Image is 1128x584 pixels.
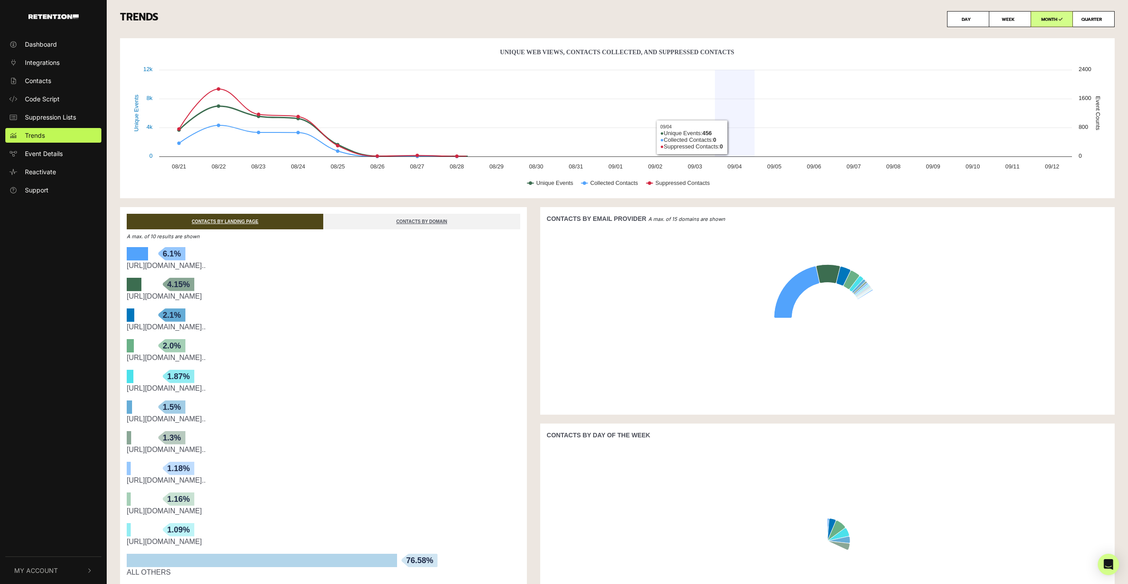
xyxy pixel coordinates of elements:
[127,536,520,547] div: https://www.levenger.com/collections/all/badge:clearance
[847,163,861,170] text: 09/07
[25,112,76,122] span: Suppression Lists
[5,164,101,179] a: Reactivate
[127,322,520,332] div: https://www.levenger.com/web-pixels@2181a11aw2fccb243p116ca46emacad63e2/collections/desk-accessories
[547,215,646,222] strong: CONTACTS BY EMAIL PROVIDER
[25,58,60,67] span: Integrations
[767,163,782,170] text: 09/05
[127,352,520,363] div: https://www.levenger.com/collections/all/products/true-writer-classic-blue-grotto-pen
[5,146,101,161] a: Event Details
[163,462,194,475] span: 1.18%
[127,323,206,331] a: [URL][DOMAIN_NAME]..
[127,415,206,423] a: [URL][DOMAIN_NAME]..
[146,124,153,130] text: 4k
[1095,96,1101,130] text: Event Counts
[1079,124,1088,130] text: 800
[158,431,185,444] span: 1.3%
[127,384,206,392] a: [URL][DOMAIN_NAME]..
[146,95,153,101] text: 8k
[370,163,385,170] text: 08/26
[1098,554,1119,575] div: Open Intercom Messenger
[14,566,58,575] span: My Account
[25,167,56,176] span: Reactivate
[1072,11,1115,27] label: QUARTER
[212,163,226,170] text: 08/22
[127,262,206,269] a: [URL][DOMAIN_NAME]..
[5,92,101,106] a: Code Script
[5,110,101,124] a: Suppression Lists
[25,131,45,140] span: Trends
[5,55,101,70] a: Integrations
[127,507,202,515] a: [URL][DOMAIN_NAME]
[143,66,153,72] text: 12k
[127,292,202,300] a: [URL][DOMAIN_NAME]
[127,446,206,453] a: [URL][DOMAIN_NAME]..
[158,400,185,414] span: 1.5%
[1079,95,1091,101] text: 1600
[5,557,101,584] button: My Account
[25,185,48,195] span: Support
[688,163,702,170] text: 09/03
[655,180,710,186] text: Suppressed Contacts
[127,444,520,455] div: https://www.levenger.com/web-pixels@2181a11aw2fccb243p116ca46emacad63e2/collections/new-arrivals
[1045,163,1059,170] text: 09/12
[5,183,101,197] a: Support
[291,163,305,170] text: 08/24
[163,370,194,383] span: 1.87%
[25,149,63,158] span: Event Details
[127,45,1108,196] svg: Unique Web Views, Contacts Collected, And Suppressed Contacts
[547,432,650,439] strong: CONTACTS BY DAY OF THE WEEK
[172,163,186,170] text: 08/21
[500,49,735,56] text: Unique Web Views, Contacts Collected, And Suppressed Contacts
[127,538,202,545] a: [URL][DOMAIN_NAME]
[1031,11,1073,27] label: MONTH
[648,163,662,170] text: 09/02
[127,214,323,229] a: CONTACTS BY LANDING PAGE
[608,163,622,170] text: 09/01
[5,128,101,143] a: Trends
[648,216,725,222] em: A max. of 15 domains are shown
[28,14,79,19] img: Retention.com
[127,354,206,361] a: [URL][DOMAIN_NAME]..
[450,163,464,170] text: 08/28
[25,40,57,49] span: Dashboard
[490,163,504,170] text: 08/29
[966,163,980,170] text: 09/10
[127,291,520,302] div: https://www.levenger.com/
[127,475,520,486] div: https://www.levenger.com/web-pixels@2181a11aw2fccb243p116ca46emacad63e2/collections/all/products/...
[989,11,1031,27] label: WEEK
[163,492,194,506] span: 1.16%
[127,414,520,424] div: https://www.levenger.com/web-pixels@2181a11aw2fccb243p116ca46emacad63e2/collections/best-sellers
[127,567,520,578] div: ALL OTHERS
[149,152,153,159] text: 0
[947,11,989,27] label: DAY
[1005,163,1020,170] text: 09/11
[127,383,520,394] div: https://www.levenger.com/web-pixels@ee7f0208wfac9dc99p05ea9c9dmdf2ffff9/
[536,180,573,186] text: Unique Events
[401,554,438,567] span: 76.58%
[127,233,200,240] em: A max. of 10 results are shown
[25,76,51,85] span: Contacts
[727,163,742,170] text: 09/04
[5,37,101,52] a: Dashboard
[127,260,520,271] div: https://www.levenger.com/web-pixels@2181a11aw2fccb243p116ca46emacad63e2/
[1079,152,1082,159] text: 0
[410,163,424,170] text: 08/27
[251,163,265,170] text: 08/23
[163,278,194,291] span: 4.15%
[590,180,638,186] text: Collected Contacts
[120,11,1115,27] h3: TRENDS
[926,163,940,170] text: 09/09
[5,73,101,88] a: Contacts
[158,308,185,322] span: 2.1%
[158,247,185,260] span: 6.1%
[529,163,543,170] text: 08/30
[158,339,185,352] span: 2.0%
[1079,66,1091,72] text: 2400
[886,163,900,170] text: 09/08
[807,163,821,170] text: 09/06
[127,476,206,484] a: [URL][DOMAIN_NAME]..
[133,95,140,132] text: Unique Events
[569,163,583,170] text: 08/31
[163,523,194,536] span: 1.09%
[331,163,345,170] text: 08/25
